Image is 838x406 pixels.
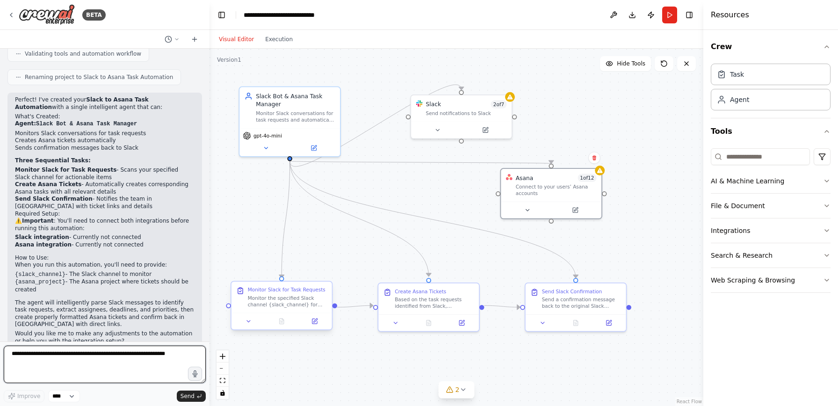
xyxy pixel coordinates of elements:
[412,318,446,328] button: No output available
[600,56,651,71] button: Hide Tools
[17,392,40,400] span: Improve
[248,295,327,308] div: Monitor the specified Slack channel {slack_channel} for messages that contain task requests, acti...
[395,297,474,310] div: Based on the task requests identified from Slack, automatically create corresponding Asana ticket...
[15,299,195,328] p: The agent will intelligently parse Slack messages to identify task requests, extract assignees, d...
[15,210,195,218] h2: Required Setup:
[238,87,340,157] div: Slack Bot & Asana Task ManagerMonitor Slack conversations for task requests and automatically cre...
[711,218,831,243] button: Integrations
[455,385,460,394] span: 2
[711,34,831,60] button: Crew
[15,271,195,279] li: - The Slack channel to monitor
[256,92,335,109] div: Slack Bot & Asana Task Manager
[337,302,373,312] g: Edge from 7cda8bd1-c6e2-4fd7-8dae-e8ca1b3e60af to 5d097669-481f-4fd3-88dc-94973d287b75
[256,110,335,123] div: Monitor Slack conversations for task requests and automatically create corresponding Asana ticket...
[25,73,173,81] span: Renaming project to Slack to Asana Task Automation
[15,120,137,127] strong: Agent:
[595,318,623,328] button: Open in side panel
[15,261,195,269] p: When you run this automation, you'll need to provide:
[36,121,137,127] code: Slack Bot & Asana Task Manager
[416,100,423,107] img: Slack
[15,217,195,232] p: ⚠️ : You'll need to connect both integrations before running this automation:
[188,367,202,381] button: Click to speak your automation idea
[253,132,282,139] span: gpt-4o-mini
[410,94,512,139] div: SlackSlack2of7Send notifications to Slack
[711,9,749,21] h4: Resources
[231,283,332,332] div: Monitor Slack for Task RequestsMonitor the specified Slack channel {slack_channel} for messages t...
[711,118,831,145] button: Tools
[439,381,475,399] button: 2
[395,288,446,295] div: Create Asana Tickets
[15,254,195,262] h2: How to Use:
[15,330,195,345] p: Would you like me to make any adjustments to the automation or help you with the integration setup?
[15,167,195,181] li: - Scans your specified Slack channel for actionable items
[448,318,476,328] button: Open in side panel
[15,241,195,249] li: - Currently not connected
[730,95,749,104] div: Agent
[15,157,91,164] strong: Three Sequential Tasks:
[82,9,106,21] div: BETA
[177,391,206,402] button: Send
[15,234,69,240] strong: Slack integration
[491,100,507,108] span: Number of enabled actions
[578,174,597,182] span: Number of enabled actions
[286,82,465,169] g: Edge from 3c730c8f-72e8-460d-bc03-eecec1ef7a61 to bc9e5b23-74f4-4ac4-bd04-33883d84b1ed
[217,375,229,387] button: fit view
[588,152,600,164] button: Delete node
[161,34,183,45] button: Switch to previous chat
[516,183,597,196] div: Connect to your users’ Asana accounts
[217,350,229,399] div: React Flow controls
[19,4,75,25] img: Logo
[730,70,744,79] div: Task
[15,137,195,145] li: Creates Asana tickets automatically
[15,145,195,152] li: Sends confirmation messages back to Slack
[15,271,65,278] code: {slack_channel}
[15,241,72,248] strong: Asana integration
[462,125,508,135] button: Open in side panel
[711,145,831,300] div: Tools
[617,60,645,67] span: Hide Tools
[301,316,329,326] button: Open in side panel
[15,279,65,285] code: {asana_project}
[683,8,696,22] button: Hide right sidebar
[187,34,202,45] button: Start a new chat
[277,161,294,278] g: Edge from 3c730c8f-72e8-460d-bc03-eecec1ef7a61 to 7cda8bd1-c6e2-4fd7-8dae-e8ca1b3e60af
[25,50,141,58] span: Validating tools and automation workflow
[4,390,44,402] button: Improve
[500,168,602,219] div: AsanaAsana1of12Connect to your users’ Asana accounts
[15,113,195,121] h2: What's Created:
[542,297,621,310] div: Send a confirmation message back to the original Slack channel {slack_channel} notifying the team...
[248,287,325,293] div: Monitor Slack for Task Requests
[506,174,513,181] img: Asana
[426,100,441,108] div: Slack
[217,362,229,375] button: zoom out
[484,302,520,312] g: Edge from 5d097669-481f-4fd3-88dc-94973d287b75 to 8e3f7000-37fc-434c-af32-69d89ddc6fab
[217,56,241,64] div: Version 1
[15,181,81,188] strong: Create Asana Tickets
[377,283,479,332] div: Create Asana TicketsBased on the task requests identified from Slack, automatically create corres...
[711,194,831,218] button: File & Document
[181,392,195,400] span: Send
[15,96,149,110] strong: Slack to Asana Task Automation
[677,399,702,404] a: React Flow attribution
[711,243,831,268] button: Search & Research
[286,155,556,169] g: Edge from 3c730c8f-72e8-460d-bc03-eecec1ef7a61 to f089fc4b-2784-4286-8ba3-22fce2cf0d56
[558,318,593,328] button: No output available
[542,288,602,295] div: Send Slack Confirmation
[15,196,195,210] li: - Notifies the team in [GEOGRAPHIC_DATA] with ticket links and details
[215,8,228,22] button: Hide left sidebar
[264,316,299,326] button: No output available
[525,283,627,332] div: Send Slack ConfirmationSend a confirmation message back to the original Slack channel {slack_chan...
[213,34,260,45] button: Visual Editor
[260,34,298,45] button: Execution
[552,205,598,215] button: Open in side panel
[15,234,195,241] li: - Currently not connected
[286,161,433,276] g: Edge from 3c730c8f-72e8-460d-bc03-eecec1ef7a61 to 5d097669-481f-4fd3-88dc-94973d287b75
[15,130,195,138] li: Monitors Slack conversations for task requests
[244,10,342,20] nav: breadcrumb
[426,110,507,116] div: Send notifications to Slack
[711,169,831,193] button: AI & Machine Learning
[217,350,229,362] button: zoom in
[711,268,831,292] button: Web Scraping & Browsing
[15,96,195,111] p: Perfect! I've created your with a single intelligent agent that can:
[15,167,116,173] strong: Monitor Slack for Task Requests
